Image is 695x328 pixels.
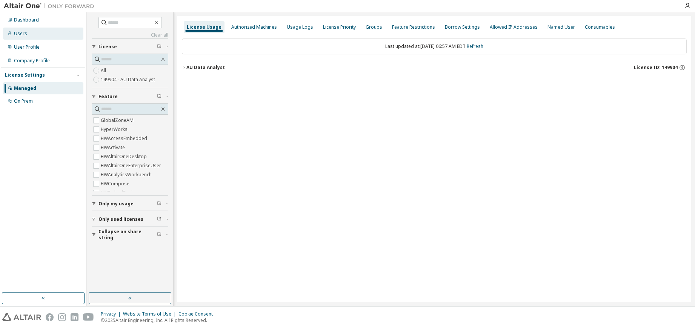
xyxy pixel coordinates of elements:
p: © 2025 Altair Engineering, Inc. All Rights Reserved. [101,317,217,323]
div: Dashboard [14,17,39,23]
span: Clear filter [157,201,161,207]
div: Privacy [101,311,123,317]
img: linkedin.svg [71,313,78,321]
button: Only used licenses [92,211,168,228]
div: Authorized Machines [231,24,277,30]
span: License ID: 149904 [634,65,678,71]
img: youtube.svg [83,313,94,321]
img: instagram.svg [58,313,66,321]
span: Clear filter [157,232,161,238]
span: Only my usage [98,201,134,207]
label: HWAnalyticsWorkbench [101,170,153,179]
div: Consumables [585,24,615,30]
label: HWCompose [101,179,131,188]
button: Feature [92,88,168,105]
span: License [98,44,117,50]
label: All [101,66,108,75]
button: License [92,38,168,55]
div: Managed [14,85,36,91]
div: Groups [366,24,382,30]
img: facebook.svg [46,313,54,321]
div: License Priority [323,24,356,30]
a: Refresh [467,43,483,49]
button: AU Data AnalystLicense ID: 149904 [182,59,687,76]
label: HWAltairOneEnterpriseUser [101,161,163,170]
label: HWAccessEmbedded [101,134,149,143]
div: AU Data Analyst [186,65,225,71]
div: License Settings [5,72,45,78]
div: Borrow Settings [445,24,480,30]
label: GlobalZoneAM [101,116,135,125]
label: 149904 - AU Data Analyst [101,75,157,84]
img: Altair One [4,2,98,10]
div: Website Terms of Use [123,311,178,317]
div: Last updated at: [DATE] 06:57 AM EDT [182,38,687,54]
label: HWAltairOneDesktop [101,152,148,161]
span: Clear filter [157,216,161,222]
div: Users [14,31,27,37]
span: Clear filter [157,44,161,50]
div: User Profile [14,44,40,50]
div: Allowed IP Addresses [490,24,538,30]
label: HWActivate [101,143,126,152]
label: HWEmbedBasic [101,188,136,197]
div: On Prem [14,98,33,104]
div: Feature Restrictions [392,24,435,30]
a: Clear all [92,32,168,38]
span: Only used licenses [98,216,143,222]
div: Cookie Consent [178,311,217,317]
span: Feature [98,94,118,100]
button: Only my usage [92,196,168,212]
div: Named User [547,24,575,30]
span: Clear filter [157,94,161,100]
button: Collapse on share string [92,226,168,243]
div: License Usage [187,24,221,30]
img: altair_logo.svg [2,313,41,321]
label: HyperWorks [101,125,129,134]
span: Collapse on share string [98,229,157,241]
div: Usage Logs [287,24,313,30]
div: Company Profile [14,58,50,64]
